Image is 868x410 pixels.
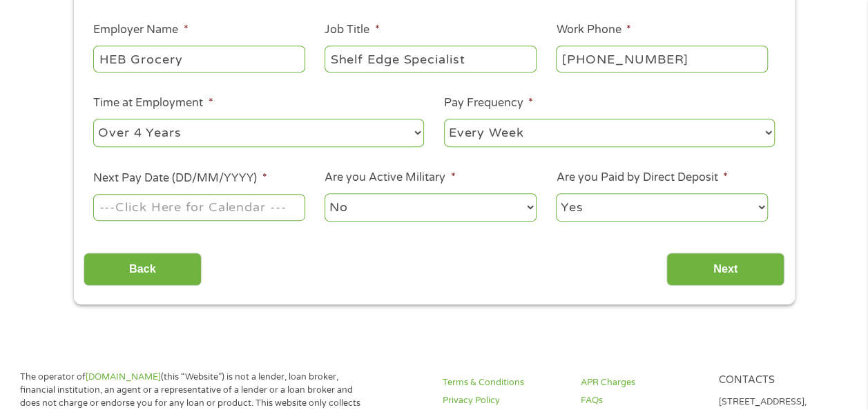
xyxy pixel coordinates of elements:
[84,253,202,286] input: Back
[581,394,702,407] a: FAQs
[556,170,727,185] label: Are you Paid by Direct Deposit
[325,170,455,185] label: Are you Active Military
[444,96,533,110] label: Pay Frequency
[325,23,379,37] label: Job Title
[93,46,305,72] input: Walmart
[556,46,767,72] input: (231) 754-4010
[93,194,305,220] input: ---Click Here for Calendar ---
[86,371,161,382] a: [DOMAIN_NAME]
[718,374,840,387] h4: Contacts
[443,394,564,407] a: Privacy Policy
[93,96,213,110] label: Time at Employment
[443,376,564,389] a: Terms & Conditions
[325,46,536,72] input: Cashier
[581,376,702,389] a: APR Charges
[93,171,267,186] label: Next Pay Date (DD/MM/YYYY)
[93,23,188,37] label: Employer Name
[666,253,784,286] input: Next
[556,23,630,37] label: Work Phone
